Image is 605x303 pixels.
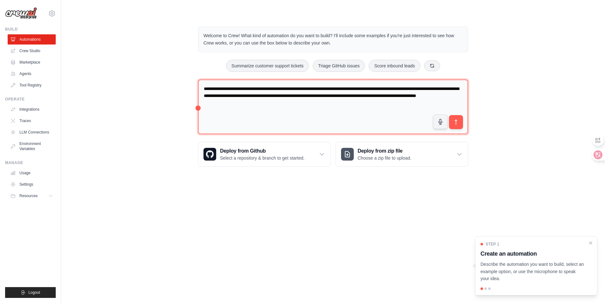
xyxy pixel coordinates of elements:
[8,139,56,154] a: Environment Variables
[8,104,56,114] a: Integrations
[19,193,38,198] span: Resources
[486,242,499,247] span: Step 1
[220,147,304,155] h3: Deploy from Github
[358,147,411,155] h3: Deploy from zip file
[8,191,56,201] button: Resources
[220,155,304,161] p: Select a repository & branch to get started.
[28,290,40,295] span: Logout
[480,261,584,282] p: Describe the automation you want to build, select an example option, or use the microphone to spe...
[203,32,463,47] p: Welcome to Crew! What kind of automation do you want to build? I'll include some examples if you'...
[8,179,56,189] a: Settings
[8,46,56,56] a: Crew Studio
[8,168,56,178] a: Usage
[358,155,411,161] p: Choose a zip file to upload.
[226,60,309,72] button: Summarize customer support tickets
[8,127,56,137] a: LLM Connections
[5,160,56,165] div: Manage
[8,34,56,45] a: Automations
[8,116,56,126] a: Traces
[8,69,56,79] a: Agents
[480,249,584,258] h3: Create an automation
[5,7,37,19] img: Logo
[8,80,56,90] a: Tool Registry
[5,97,56,102] div: Operate
[5,27,56,32] div: Build
[8,57,56,67] a: Marketplace
[313,60,365,72] button: Triage GitHub issues
[5,287,56,298] button: Logout
[369,60,420,72] button: Score inbound leads
[588,240,593,245] button: Close walkthrough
